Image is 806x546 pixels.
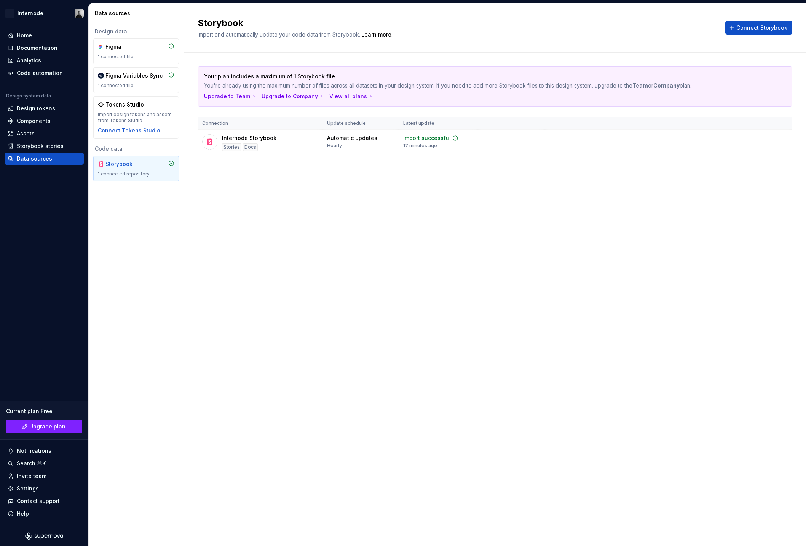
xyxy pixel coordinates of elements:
th: Latest update [399,117,478,130]
div: Components [17,117,51,125]
div: Search ⌘K [17,460,46,467]
a: Figma Variables Sync1 connected file [93,67,179,93]
div: Design data [93,28,179,35]
div: Contact support [17,497,60,505]
div: Tokens Studio [105,101,144,108]
div: Code automation [17,69,63,77]
div: Data sources [95,10,180,17]
button: IInternodeBalazs [2,5,87,21]
div: Storybook [105,160,142,168]
a: Figma1 connected file [93,38,179,64]
a: Data sources [5,153,84,165]
a: Invite team [5,470,84,482]
span: . [360,32,393,38]
div: 1 connected file [98,83,174,89]
button: Help [5,508,84,520]
a: Home [5,29,84,41]
a: Code automation [5,67,84,79]
span: Import and automatically update your code data from Storybook. [198,31,360,38]
a: Storybook stories [5,140,84,152]
button: Notifications [5,445,84,457]
div: 1 connected repository [98,171,174,177]
div: Current plan : Free [6,408,82,415]
div: I [5,9,14,18]
a: Documentation [5,42,84,54]
div: Automatic updates [327,134,377,142]
button: Upgrade to Company [262,92,325,100]
a: Components [5,115,84,127]
div: Analytics [17,57,41,64]
div: 17 minutes ago [403,143,437,149]
div: Help [17,510,29,517]
button: Connect Tokens Studio [98,127,160,134]
a: Analytics [5,54,84,67]
div: Internode Storybook [222,134,276,142]
div: Home [17,32,32,39]
a: Tokens StudioImport design tokens and assets from Tokens StudioConnect Tokens Studio [93,96,179,139]
div: Invite team [17,472,46,480]
div: Design system data [6,93,51,99]
div: Assets [17,130,35,137]
div: Documentation [17,44,57,52]
div: Code data [93,145,179,153]
b: Team [632,82,648,89]
div: Stories [222,143,241,151]
th: Connection [198,117,322,130]
a: Assets [5,127,84,140]
div: Hourly [327,143,342,149]
div: Settings [17,485,39,492]
p: Your plan includes a maximum of 1 Storybook file [204,73,733,80]
a: Learn more [361,31,391,38]
button: View all plans [329,92,374,100]
div: Design tokens [17,105,55,112]
a: Upgrade plan [6,420,82,433]
a: Settings [5,482,84,495]
button: Connect Storybook [725,21,792,35]
a: Storybook1 connected repository [93,156,179,181]
img: Balazs [75,9,84,18]
h2: Storybook [198,17,716,29]
th: Update schedule [322,117,399,130]
div: 1 connected file [98,54,174,60]
span: Upgrade plan [29,423,65,430]
p: You're already using the maximum number of files across all datasets in your design system. If yo... [204,82,733,89]
div: Storybook stories [17,142,64,150]
div: Figma [105,43,142,51]
span: Connect Storybook [736,24,787,32]
div: Data sources [17,155,52,162]
div: Notifications [17,447,51,455]
div: Import design tokens and assets from Tokens Studio [98,111,174,124]
div: Docs [243,143,258,151]
svg: Supernova Logo [25,532,63,540]
button: Contact support [5,495,84,507]
div: Figma Variables Sync [105,72,163,80]
b: Company [653,82,680,89]
button: Search ⌘K [5,457,84,470]
button: Upgrade to Team [204,92,257,100]
div: Import successful [403,134,451,142]
div: Internode [18,10,43,17]
a: Design tokens [5,102,84,115]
